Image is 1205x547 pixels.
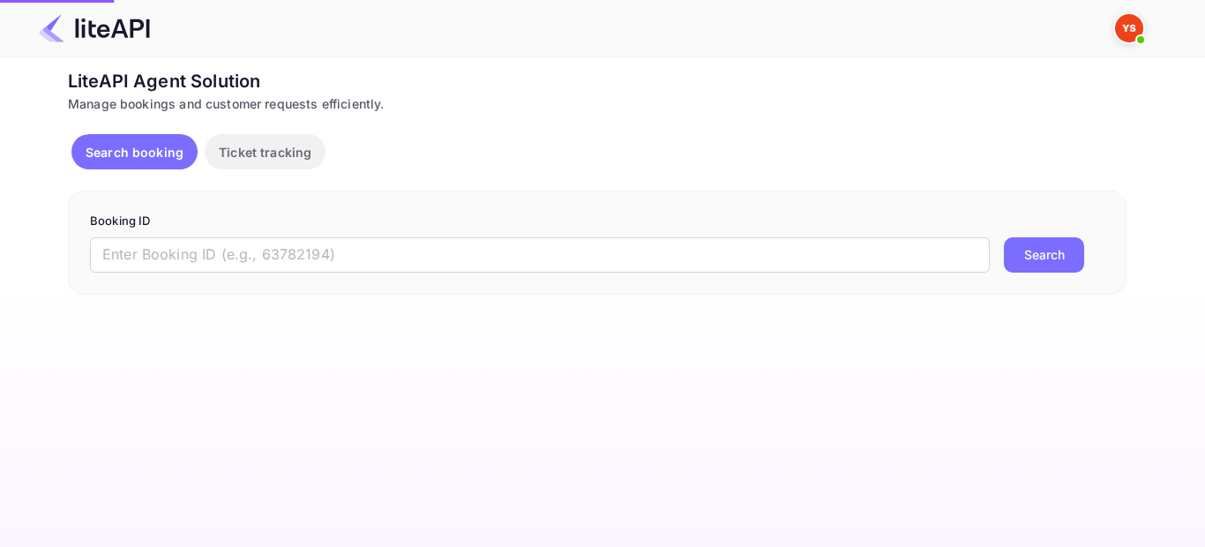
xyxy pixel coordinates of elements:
[68,94,1126,113] div: Manage bookings and customer requests efficiently.
[39,14,150,42] img: LiteAPI Logo
[1004,237,1084,273] button: Search
[68,68,1126,94] div: LiteAPI Agent Solution
[86,143,183,161] p: Search booking
[1115,14,1143,42] img: Yandex Support
[219,143,311,161] p: Ticket tracking
[90,213,1104,230] p: Booking ID
[90,237,990,273] input: Enter Booking ID (e.g., 63782194)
